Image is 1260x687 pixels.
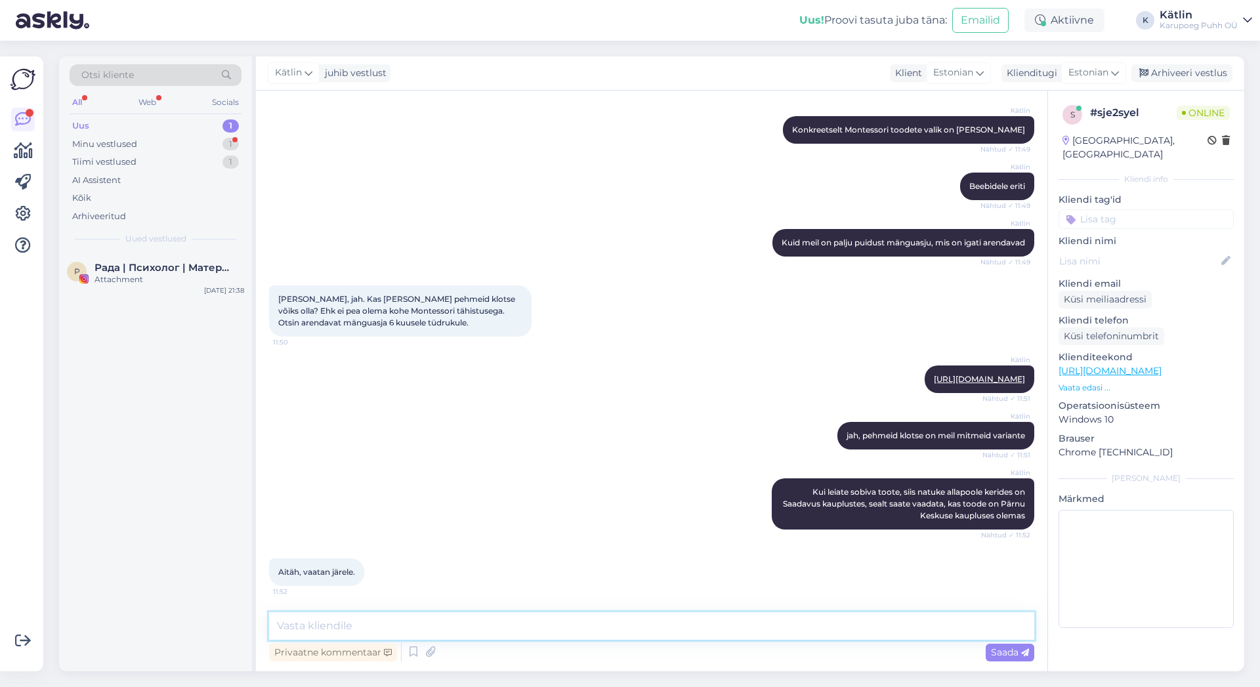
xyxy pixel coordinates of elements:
[204,285,244,295] div: [DATE] 21:38
[1059,327,1164,345] div: Küsi telefoninumbrit
[94,262,231,274] span: Рада | Психолог | Материнство
[981,394,1030,404] span: Nähtud ✓ 11:51
[222,138,239,151] div: 1
[934,374,1025,384] a: [URL][DOMAIN_NAME]
[1059,350,1234,364] p: Klienditeekond
[1059,173,1234,185] div: Kliendi info
[981,530,1030,540] span: Nähtud ✓ 11:52
[269,644,397,661] div: Privaatne kommentaar
[136,94,159,111] div: Web
[10,67,35,92] img: Askly Logo
[981,162,1030,172] span: Kätlin
[222,119,239,133] div: 1
[1059,492,1234,506] p: Märkmed
[1160,10,1238,20] div: Kätlin
[1136,11,1154,30] div: K
[1090,105,1177,121] div: # sje2syel
[278,294,517,327] span: [PERSON_NAME], jah. Kas [PERSON_NAME] pehmeid klotse võiks olla? Ehk ei pea olema kohe Montessori...
[1062,134,1207,161] div: [GEOGRAPHIC_DATA], [GEOGRAPHIC_DATA]
[1059,254,1219,268] input: Lisa nimi
[72,210,126,223] div: Arhiveeritud
[1059,382,1234,394] p: Vaata edasi ...
[981,468,1030,478] span: Kätlin
[273,337,322,347] span: 11:50
[1059,365,1162,377] a: [URL][DOMAIN_NAME]
[1059,446,1234,459] p: Chrome [TECHNICAL_ID]
[222,156,239,169] div: 1
[1059,413,1234,427] p: Windows 10
[981,219,1030,228] span: Kätlin
[933,66,973,80] span: Estonian
[1059,277,1234,291] p: Kliendi email
[980,257,1030,267] span: Nähtud ✓ 11:49
[125,233,186,245] span: Uued vestlused
[1059,432,1234,446] p: Brauser
[783,487,1027,520] span: Kui leiate sobiva toote, siis natuke allapoole kerides on Saadavus kauplustes, sealt saate vaadat...
[981,450,1030,460] span: Nähtud ✓ 11:51
[981,355,1030,365] span: Kätlin
[1024,9,1104,32] div: Aktiivne
[273,587,322,596] span: 11:52
[991,646,1029,658] span: Saada
[1001,66,1057,80] div: Klienditugi
[792,125,1025,135] span: Konkreetselt Montessori toodete valik on [PERSON_NAME]
[1059,314,1234,327] p: Kliendi telefon
[1059,209,1234,229] input: Lisa tag
[799,12,947,28] div: Proovi tasuta juba täna:
[980,201,1030,211] span: Nähtud ✓ 11:49
[1177,106,1230,120] span: Online
[981,106,1030,115] span: Kätlin
[81,68,134,82] span: Otsi kliente
[74,266,80,276] span: Р
[799,14,824,26] b: Uus!
[1070,110,1075,119] span: s
[969,181,1025,191] span: Beebidele eriti
[1059,193,1234,207] p: Kliendi tag'id
[72,156,136,169] div: Tiimi vestlused
[275,66,302,80] span: Kätlin
[72,138,137,151] div: Minu vestlused
[1059,234,1234,248] p: Kliendi nimi
[72,119,89,133] div: Uus
[1059,399,1234,413] p: Operatsioonisüsteem
[981,411,1030,421] span: Kätlin
[952,8,1009,33] button: Emailid
[1160,10,1252,31] a: KätlinKarupoeg Puhh OÜ
[1160,20,1238,31] div: Karupoeg Puhh OÜ
[782,238,1025,247] span: Kuid meil on palju puidust mänguasju, mis on igati arendavad
[320,66,387,80] div: juhib vestlust
[94,274,244,285] div: Attachment
[278,567,355,577] span: Aitäh, vaatan järele.
[72,192,91,205] div: Kõik
[1068,66,1108,80] span: Estonian
[70,94,85,111] div: All
[980,144,1030,154] span: Nähtud ✓ 11:49
[1131,64,1232,82] div: Arhiveeri vestlus
[1059,472,1234,484] div: [PERSON_NAME]
[1059,291,1152,308] div: Küsi meiliaadressi
[890,66,922,80] div: Klient
[209,94,241,111] div: Socials
[847,430,1025,440] span: jah, pehmeid klotse on meil mitmeid variante
[72,174,121,187] div: AI Assistent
